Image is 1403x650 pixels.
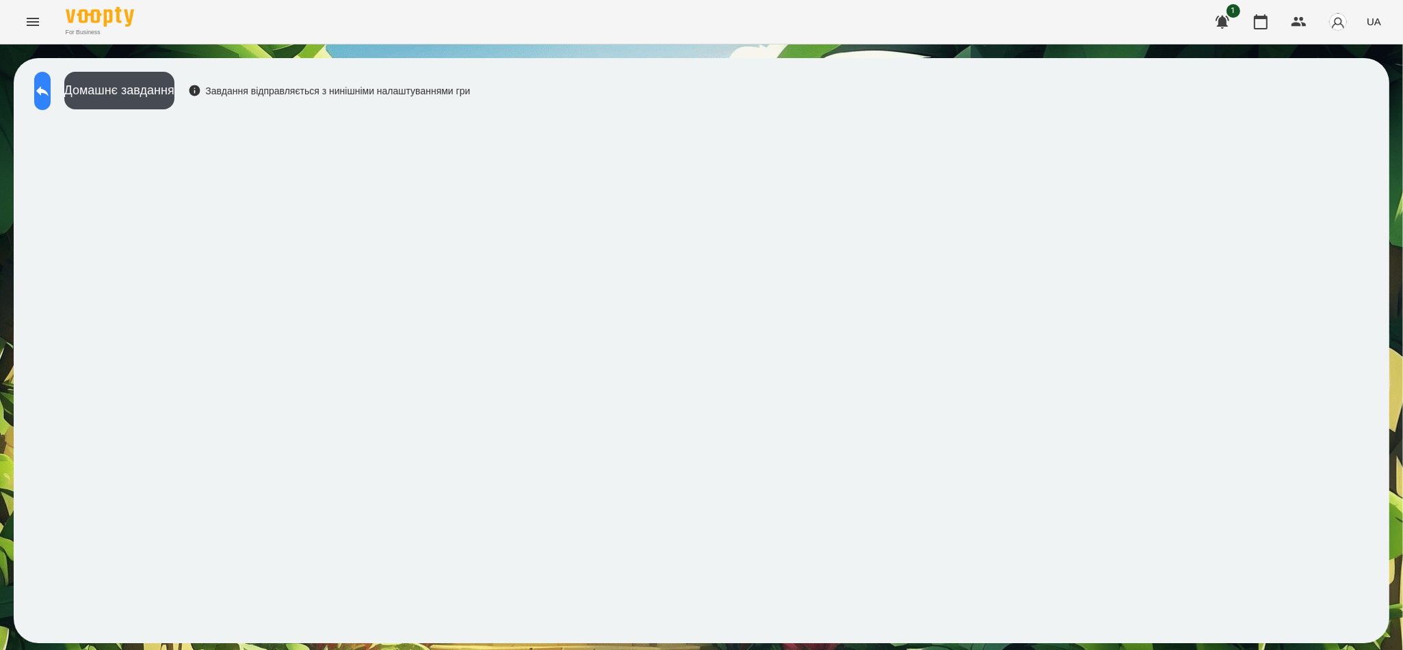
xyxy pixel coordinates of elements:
[66,7,134,27] img: Voopty Logo
[66,28,134,37] span: For Business
[64,72,174,109] button: Домашнє завдання
[16,5,49,38] button: Menu
[1367,14,1381,29] span: UA
[1328,12,1348,31] img: avatar_s.png
[1361,9,1387,34] button: UA
[188,84,471,98] div: Завдання відправляється з нинішніми налаштуваннями гри
[1227,4,1240,18] span: 1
